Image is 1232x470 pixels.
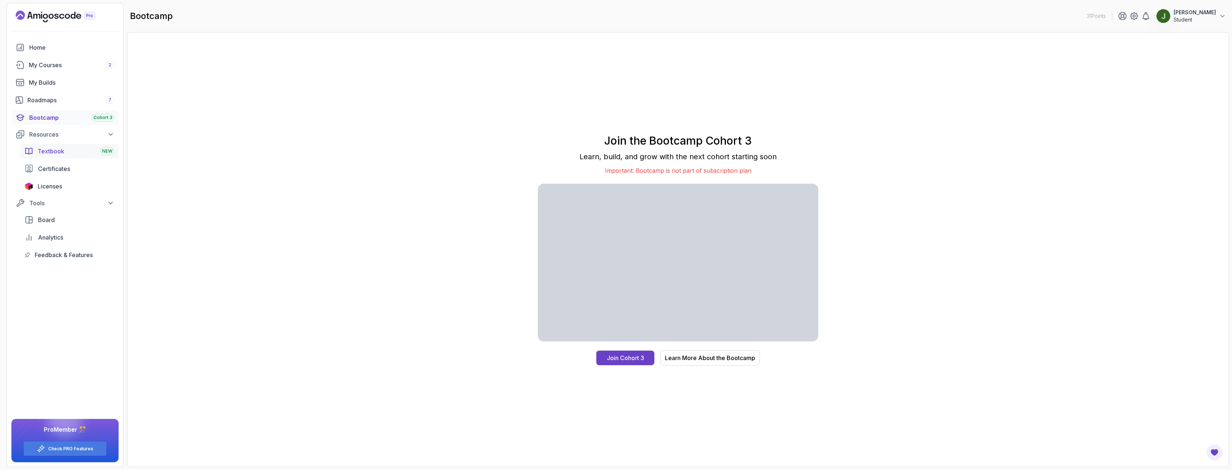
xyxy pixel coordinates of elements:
a: feedback [20,248,119,262]
a: analytics [20,230,119,245]
span: Analytics [38,233,63,242]
div: Learn More About the Bootcamp [665,354,755,362]
a: textbook [20,144,119,158]
div: My Builds [29,78,114,87]
a: builds [11,75,119,90]
a: board [20,213,119,227]
a: bootcamp [11,110,119,125]
div: Home [29,43,114,52]
a: Landing page [16,11,112,22]
p: [PERSON_NAME] [1174,9,1216,16]
span: NEW [102,148,112,154]
div: Join Cohort 3 [607,354,644,362]
span: 2 [108,62,111,68]
span: Licenses [38,182,62,191]
a: home [11,40,119,55]
span: Textbook [38,147,64,156]
span: Cohort 3 [93,115,112,121]
div: Roadmaps [27,96,114,104]
span: Board [38,215,55,224]
div: Resources [29,130,114,139]
button: Learn More About the Bootcamp [660,350,760,366]
a: licenses [20,179,119,194]
p: 31 Points [1087,12,1106,20]
button: Check PRO Features [23,441,107,456]
a: Check PRO Features [48,446,93,452]
span: Feedback & Features [35,251,93,259]
span: Certificates [38,164,70,173]
div: Bootcamp [29,113,114,122]
button: user profile image[PERSON_NAME]Student [1156,9,1226,23]
img: jetbrains icon [24,183,33,190]
p: Student [1174,16,1216,23]
button: Tools [11,196,119,210]
p: Important: Bootcamp is not part of subscription plan [538,166,818,175]
button: Open Feedback Button [1206,444,1223,461]
img: user profile image [1156,9,1170,23]
a: certificates [20,161,119,176]
h1: Join the Bootcamp Cohort 3 [538,134,818,147]
div: My Courses [29,61,114,69]
h2: bootcamp [130,10,173,22]
span: 7 [108,97,111,103]
button: Resources [11,128,119,141]
p: Learn, build, and grow with the next cohort starting soon [538,152,818,162]
a: roadmaps [11,93,119,107]
a: courses [11,58,119,72]
button: Join Cohort 3 [596,351,654,365]
div: Tools [29,199,114,207]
